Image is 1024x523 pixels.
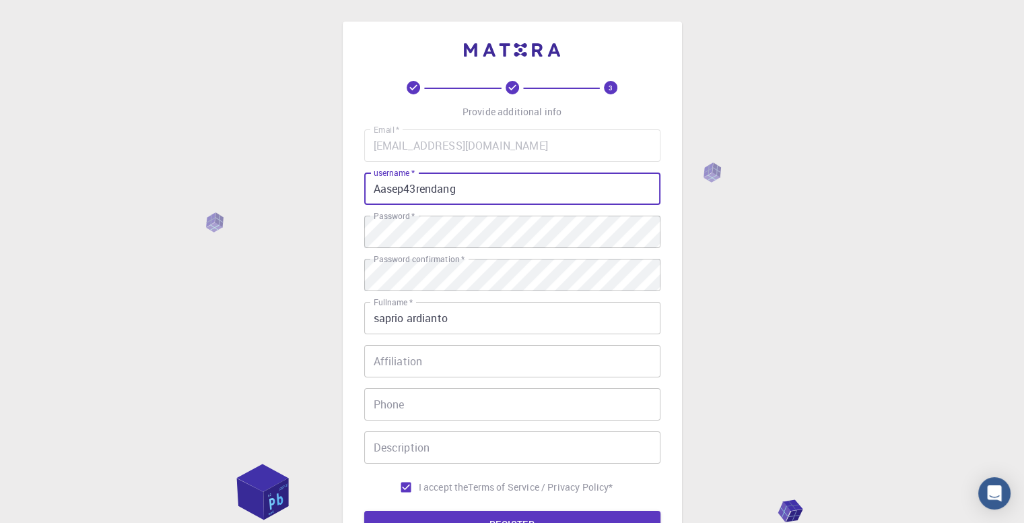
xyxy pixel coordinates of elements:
[374,167,415,179] label: username
[419,481,469,494] span: I accept the
[374,253,465,265] label: Password confirmation
[978,477,1011,510] div: Open Intercom Messenger
[468,481,613,494] p: Terms of Service / Privacy Policy *
[609,83,613,92] text: 3
[463,105,561,119] p: Provide additional info
[468,481,613,494] a: Terms of Service / Privacy Policy*
[374,297,413,308] label: Fullname
[374,124,399,135] label: Email
[374,210,415,222] label: Password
